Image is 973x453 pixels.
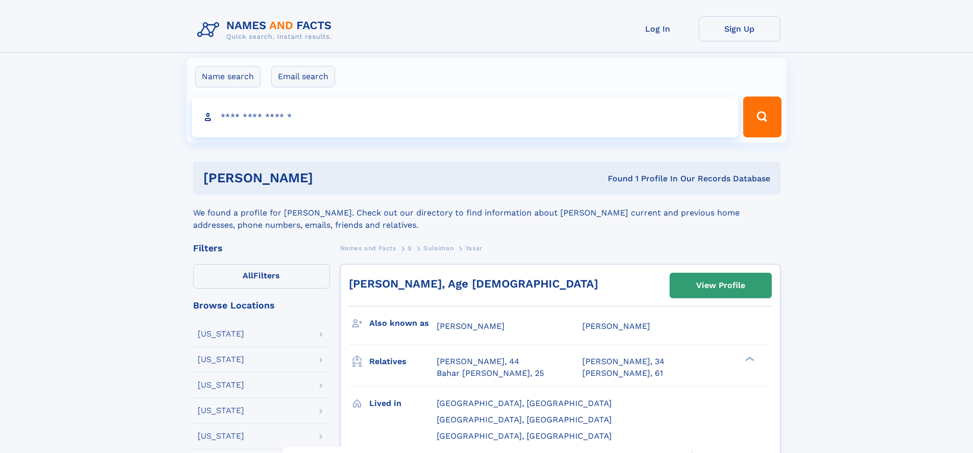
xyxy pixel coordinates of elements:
[408,245,412,252] span: S
[198,355,244,364] div: [US_STATE]
[349,277,598,290] a: [PERSON_NAME], Age [DEMOGRAPHIC_DATA]
[437,415,612,424] span: [GEOGRAPHIC_DATA], [GEOGRAPHIC_DATA]
[423,245,454,252] span: Sulaiman
[193,195,780,231] div: We found a profile for [PERSON_NAME]. Check out our directory to find information about [PERSON_N...
[340,242,396,254] a: Names and Facts
[582,356,665,367] a: [PERSON_NAME], 34
[696,274,745,297] div: View Profile
[437,321,505,331] span: [PERSON_NAME]
[465,245,483,252] span: Yasar
[198,330,244,338] div: [US_STATE]
[437,398,612,408] span: [GEOGRAPHIC_DATA], [GEOGRAPHIC_DATA]
[193,301,330,310] div: Browse Locations
[437,431,612,441] span: [GEOGRAPHIC_DATA], [GEOGRAPHIC_DATA]
[743,97,781,137] button: Search Button
[423,242,454,254] a: Sulaiman
[582,368,663,379] a: [PERSON_NAME], 61
[369,353,437,370] h3: Relatives
[582,321,650,331] span: [PERSON_NAME]
[203,172,461,184] h1: [PERSON_NAME]
[437,356,519,367] a: [PERSON_NAME], 44
[408,242,412,254] a: S
[193,16,340,44] img: Logo Names and Facts
[193,244,330,253] div: Filters
[743,356,755,363] div: ❯
[369,395,437,412] h3: Lived in
[699,16,780,41] a: Sign Up
[198,381,244,389] div: [US_STATE]
[271,66,335,87] label: Email search
[198,432,244,440] div: [US_STATE]
[192,97,739,137] input: search input
[193,264,330,289] label: Filters
[670,273,771,298] a: View Profile
[198,407,244,415] div: [US_STATE]
[369,315,437,332] h3: Also known as
[460,173,770,184] div: Found 1 Profile In Our Records Database
[243,271,253,280] span: All
[617,16,699,41] a: Log In
[195,66,260,87] label: Name search
[437,368,544,379] a: Bahar [PERSON_NAME], 25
